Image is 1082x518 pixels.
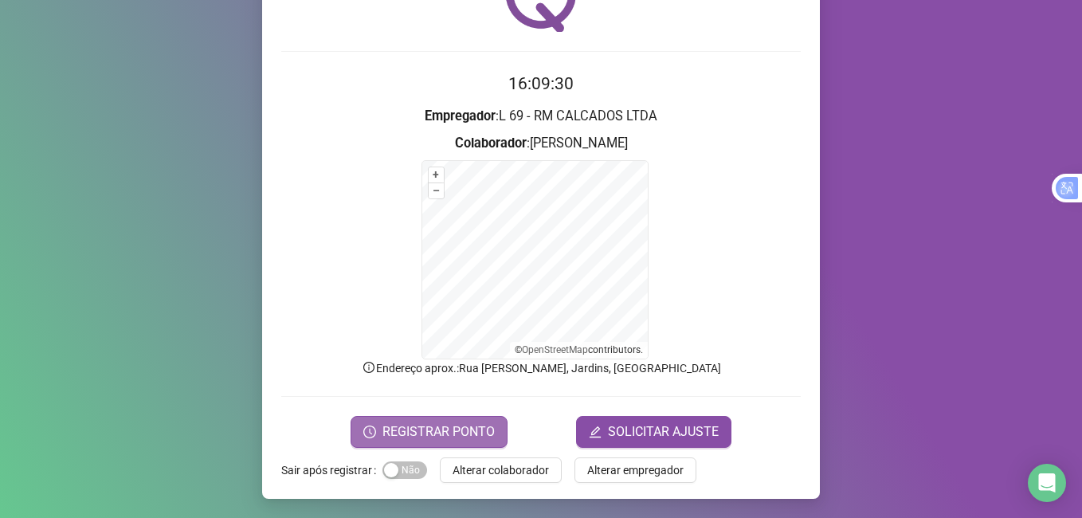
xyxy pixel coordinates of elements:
[429,183,444,198] button: –
[455,135,527,151] strong: Colaborador
[363,426,376,438] span: clock-circle
[576,416,731,448] button: editSOLICITAR AJUSTE
[587,461,684,479] span: Alterar empregador
[281,457,382,483] label: Sair após registrar
[453,461,549,479] span: Alterar colaborador
[515,344,643,355] li: © contributors.
[281,106,801,127] h3: : L 69 - RM CALCADOS LTDA
[425,108,496,124] strong: Empregador
[522,344,588,355] a: OpenStreetMap
[281,133,801,154] h3: : [PERSON_NAME]
[351,416,508,448] button: REGISTRAR PONTO
[281,359,801,377] p: Endereço aprox. : Rua [PERSON_NAME], Jardins, [GEOGRAPHIC_DATA]
[382,422,495,441] span: REGISTRAR PONTO
[574,457,696,483] button: Alterar empregador
[508,74,574,93] time: 16:09:30
[362,360,376,375] span: info-circle
[440,457,562,483] button: Alterar colaborador
[608,422,719,441] span: SOLICITAR AJUSTE
[589,426,602,438] span: edit
[429,167,444,182] button: +
[1028,464,1066,502] div: Open Intercom Messenger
